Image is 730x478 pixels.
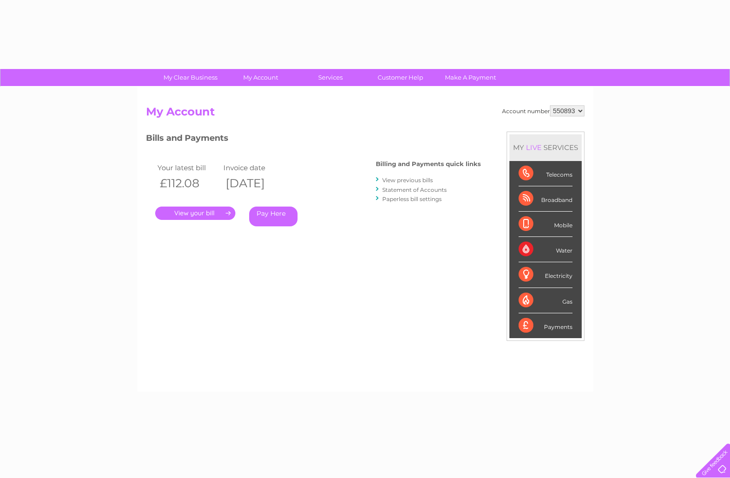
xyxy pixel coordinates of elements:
[222,69,298,86] a: My Account
[152,69,228,86] a: My Clear Business
[519,288,572,313] div: Gas
[432,69,508,86] a: Make A Payment
[519,237,572,262] div: Water
[146,132,481,148] h3: Bills and Payments
[519,313,572,338] div: Payments
[221,174,287,193] th: [DATE]
[292,69,368,86] a: Services
[519,262,572,288] div: Electricity
[155,174,222,193] th: £112.08
[524,143,543,152] div: LIVE
[509,134,582,161] div: MY SERVICES
[382,177,433,184] a: View previous bills
[376,161,481,167] h4: Billing and Payments quick links
[382,186,447,193] a: Statement of Accounts
[146,105,584,123] h2: My Account
[155,207,235,220] a: .
[155,161,222,174] td: Your latest bill
[362,69,438,86] a: Customer Help
[519,212,572,237] div: Mobile
[519,186,572,212] div: Broadband
[249,207,298,226] a: Pay Here
[382,196,442,202] a: Paperless bill settings
[502,105,584,116] div: Account number
[221,161,287,174] td: Invoice date
[519,161,572,186] div: Telecoms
